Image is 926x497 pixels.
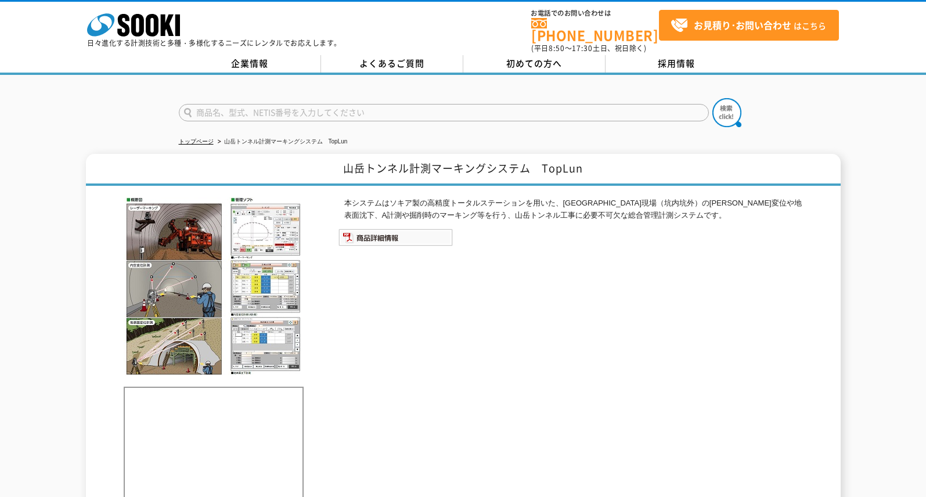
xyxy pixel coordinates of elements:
a: 初めての方へ [463,55,606,73]
a: 企業情報 [179,55,321,73]
strong: お見積り･お問い合わせ [694,18,791,32]
input: 商品名、型式、NETIS番号を入力してください [179,104,709,121]
span: はこちら [671,17,826,34]
p: 本システムはソキア製の高精度トータルステーションを用いた、[GEOGRAPHIC_DATA]現場（坑内坑外）の[PERSON_NAME]変位や地表面沈下、A計測や掘削時のマーキング等を行う、山岳... [344,197,803,222]
a: トップページ [179,138,214,145]
span: 8:50 [549,43,565,53]
p: 日々進化する計測技術と多種・多様化するニーズにレンタルでお応えします。 [87,39,341,46]
a: 商品詳細情報システム [338,236,453,244]
span: (平日 ～ 土日、祝日除く) [531,43,646,53]
a: 採用情報 [606,55,748,73]
a: お見積り･お問い合わせはこちら [659,10,839,41]
img: 商品詳細情報システム [338,229,453,246]
h1: 山岳トンネル計測マーキングシステム TopLun [86,154,841,186]
span: 初めての方へ [506,57,562,70]
a: よくあるご質問 [321,55,463,73]
a: [PHONE_NUMBER] [531,18,659,42]
li: 山岳トンネル計測マーキングシステム TopLun [215,136,348,148]
span: お電話でのお問い合わせは [531,10,659,17]
img: 山岳トンネル計測マーキングシステム TopLun [124,197,304,375]
span: 17:30 [572,43,593,53]
img: btn_search.png [712,98,741,127]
